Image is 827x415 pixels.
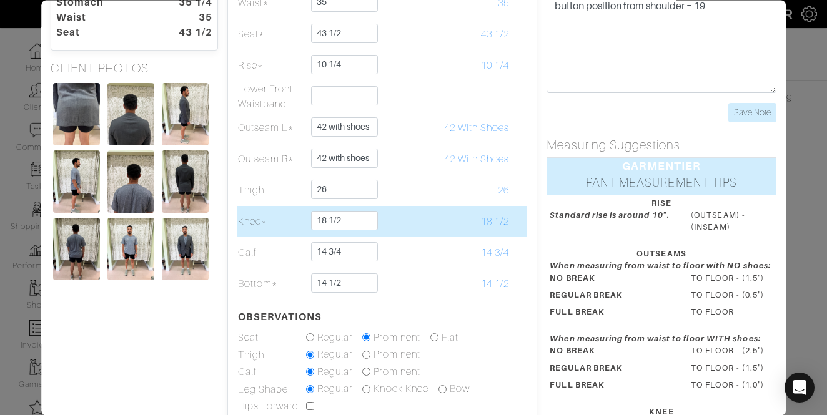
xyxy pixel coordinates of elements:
div: GARMENTIER [548,158,776,174]
dd: TO FLOOR - (1.5") [681,272,782,284]
label: Regular [317,330,352,345]
label: Regular [317,382,352,397]
h5: Measuring Suggestions [547,137,776,152]
dt: REGULAR BREAK [541,362,682,379]
div: Open Intercom Messenger [785,373,815,403]
td: Outseam L* [237,112,305,144]
dt: Seat [47,25,164,40]
label: Flat [442,330,458,345]
em: Standard rise is around 10". [550,210,670,220]
label: Prominent [374,348,420,363]
dt: FULL BREAK [541,306,682,323]
dd: (OUTSEAM) - (INSEAM) [681,209,782,233]
span: 10 1/4 [481,60,509,71]
div: RISE [550,197,773,209]
span: - [507,91,510,102]
label: Regular [317,348,352,363]
dd: TO FLOOR - (2.5") [681,345,782,357]
em: When measuring from waist to floor WITH shoes: [550,334,761,344]
img: Zjboz24AwfBxXkRiHUbtuTws [162,150,209,213]
label: Regular [317,364,352,379]
img: SgEefn7AiAVgmTKJoyxZJ5kz [53,83,100,145]
img: qGTTouEXfQ1T27ddSEk2ibgX [162,218,209,280]
td: Lower Front Waistband [237,81,305,112]
dd: TO FLOOR - (0.5") [681,289,782,301]
img: xvWMsuBweQVPKT7CMryQ8Qve [107,83,154,145]
span: 42 With Shoes [444,122,510,134]
td: Bottom* [237,268,305,300]
div: PANT MEASUREMENT TIPS [548,174,776,195]
dt: NO BREAK [541,345,682,362]
span: 26 [498,185,509,196]
span: 14 1/2 [481,278,509,290]
img: p69efJrr5WYeUvv2WfyqikFd [53,150,100,213]
input: Save Note [728,103,776,122]
dt: 35 [164,10,222,25]
td: Calf [237,237,305,268]
td: Knee* [237,206,305,237]
td: Rise* [237,50,305,81]
label: Knock Knee [374,382,429,397]
dt: 43 1/2 [164,25,222,40]
label: Prominent [374,330,420,345]
dt: REGULAR BREAK [541,289,682,306]
span: 42 With Shoes [444,154,510,165]
img: p2KKhyWryX2rTPx49UWAPdwP [53,218,100,280]
td: Calf [237,364,305,381]
em: When measuring from waist to floor with NO shoes: [550,261,771,271]
img: 29vZbV5nB78i3AFFnFA6bpQS [107,150,154,213]
label: Prominent [374,364,420,379]
dt: NO BREAK [541,272,682,289]
label: Bow [450,382,470,397]
div: OUTSEAMS [550,248,773,260]
td: Seat* [237,19,305,50]
img: BQ3tSfk3X9dSMpzTxotdz6Vw [107,218,154,280]
span: 18 1/2 [481,216,509,227]
span: 14 3/4 [481,247,509,258]
span: 43 1/2 [481,29,509,40]
td: Thigh [237,347,305,364]
dd: TO FLOOR [681,306,782,318]
dd: TO FLOOR - (1.5") [681,362,782,374]
td: Thigh [237,175,305,206]
td: Seat [237,330,305,347]
td: Leg Shape [237,381,305,399]
dt: FULL BREAK [541,379,682,396]
th: OBSERVATIONS [237,300,305,330]
td: Outseam R* [237,144,305,175]
dt: Waist [47,10,164,25]
img: nNcFsza8E33P8DT1BRFS92Pf [162,83,209,145]
h5: CLIENT PHOTOS [51,61,218,76]
td: Hips Forward [237,398,305,414]
dd: TO FLOOR - (1.0") [681,379,782,391]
